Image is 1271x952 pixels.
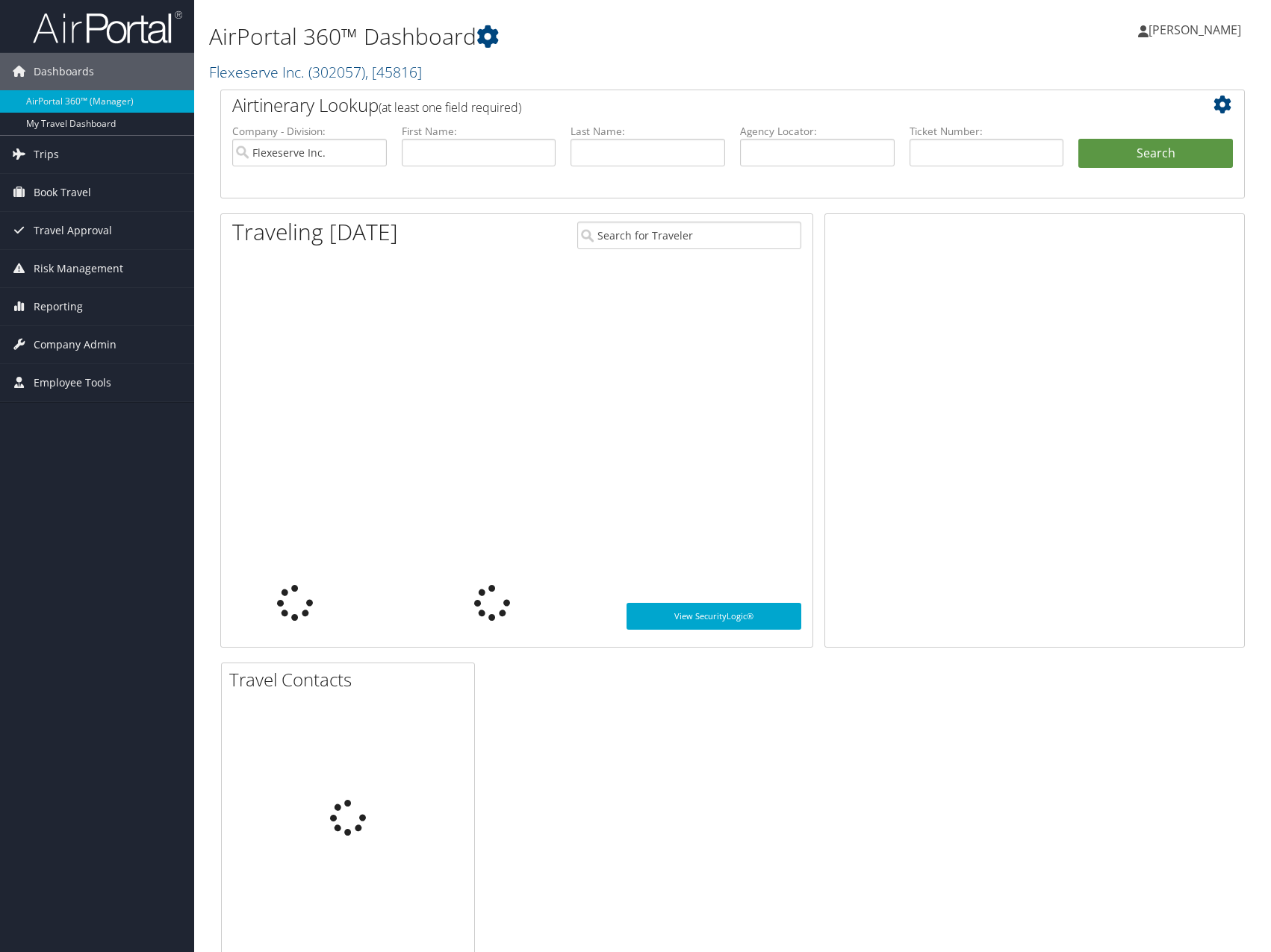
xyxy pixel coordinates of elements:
span: (at least one field required) [379,99,521,116]
a: [PERSON_NAME] [1138,7,1256,52]
span: , [ 45816 ] [365,62,422,82]
span: Trips [34,136,59,173]
h1: AirPortal 360™ Dashboard [209,21,907,52]
label: Last Name: [571,124,725,139]
h2: Travel Contacts [229,667,474,692]
a: View SecurityLogic® [627,603,801,630]
span: Company Admin [34,326,116,363]
span: Book Travel [34,174,91,211]
span: ( 302057 ) [308,62,365,82]
span: Risk Management [34,250,123,287]
label: Agency Locator: [740,124,895,139]
span: [PERSON_NAME] [1149,22,1241,38]
label: First Name: [402,124,556,139]
span: Reporting [34,288,83,325]
label: Company - Division: [232,124,387,139]
input: Search for Traveler [577,222,801,249]
h1: Traveling [DATE] [232,216,398,248]
h2: Airtinerary Lookup [232,93,1148,118]
span: Travel Approval [34,212,112,249]
span: Employee Tools [34,364,111,401]
span: Dashboards [34,53,94,90]
a: Flexeserve Inc. [209,62,422,82]
label: Ticket Number: [910,124,1064,139]
img: airportal-logo.png [33,10,182,45]
button: Search [1078,139,1233,169]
